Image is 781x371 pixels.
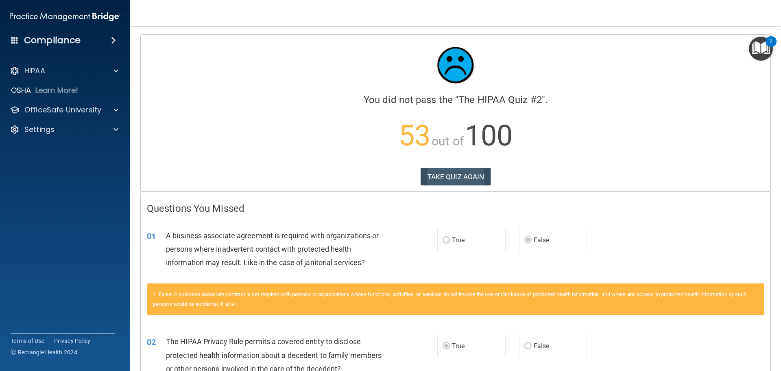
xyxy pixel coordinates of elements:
[147,337,156,347] span: 02
[10,125,118,134] a: Settings
[11,337,44,345] a: Terms of Use
[452,236,465,244] span: True
[421,168,491,186] button: TAKE QUIZ AGAIN
[534,342,550,350] span: False
[399,119,430,152] span: 53
[10,66,118,76] a: HIPAA
[153,291,747,307] span: False. A business associate contract is not required with persons or organizations whose function...
[10,105,118,115] a: OfficeSafe University
[166,231,379,267] span: A business associate agreement is required with organizations or persons where inadvertent contac...
[534,236,550,244] span: False
[24,105,101,115] p: OfficeSafe University
[524,343,532,349] input: False
[35,86,79,95] p: Learn More!
[147,203,764,214] h4: Questions You Missed
[443,237,450,244] input: True
[24,35,81,46] h4: Compliance
[452,342,465,350] span: True
[431,41,480,90] img: sad_face.ecc698e2.jpg
[147,94,764,105] h4: You did not pass the " ".
[524,237,532,244] input: False
[432,134,464,148] span: out of
[458,94,542,105] span: The HIPAA Quiz #2
[10,9,120,25] img: PMB logo
[749,37,773,61] button: Open Resource Center, 2 new notifications
[11,348,77,356] span: Ⓒ Rectangle Health 2024
[24,66,45,76] p: HIPAA
[465,119,513,152] span: 100
[54,337,91,345] a: Privacy Policy
[770,42,772,52] div: 2
[147,231,156,241] span: 01
[443,343,450,349] input: True
[24,125,55,134] p: Settings
[11,86,31,95] p: OSHA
